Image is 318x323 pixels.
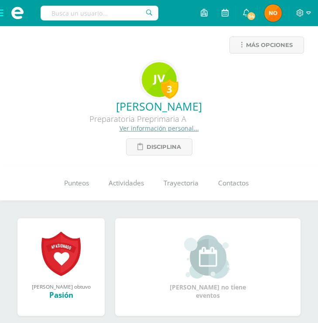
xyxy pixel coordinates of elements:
div: [PERSON_NAME] obtuvo [26,283,96,290]
span: Contactos [218,178,249,188]
img: event_small.png [184,235,232,279]
span: Trayectoria [164,178,198,188]
a: Trayectoria [154,166,209,201]
span: Punteos [64,178,89,188]
a: [PERSON_NAME] [7,99,311,114]
span: 54 [246,11,256,21]
a: Punteos [55,166,99,201]
input: Busca un usuario... [41,6,158,20]
span: Más opciones [246,37,293,53]
span: Actividades [109,178,144,188]
a: Ver información personal... [120,124,199,132]
div: 3 [161,79,178,99]
div: [PERSON_NAME] no tiene eventos [164,235,252,299]
div: Pasión [26,290,96,300]
a: Contactos [209,166,259,201]
img: 48ddab574829690a2984c7e12b1950fa.png [142,62,177,97]
a: Disciplina [126,138,192,155]
a: Más opciones [229,37,304,54]
img: 5ab026cfe20b66e6dbc847002bf25bcf.png [264,4,282,22]
div: Preparatoria Preprimaria A [7,114,269,124]
a: Actividades [99,166,154,201]
span: Disciplina [147,139,181,155]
